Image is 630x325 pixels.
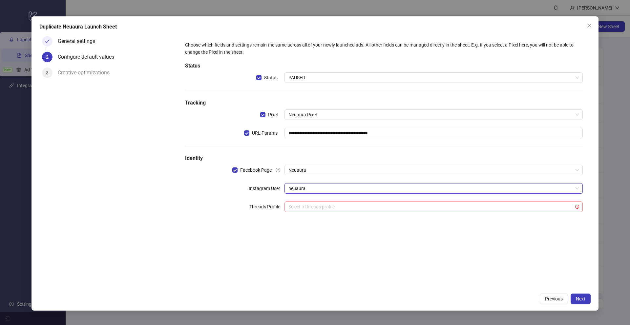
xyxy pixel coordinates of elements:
span: exclamation-circle [575,205,579,209]
div: General settings [58,36,100,47]
span: 2 [46,54,49,60]
button: Close [584,20,595,31]
h5: Tracking [185,99,583,107]
span: Neuaura Pixel [288,110,579,120]
span: Previous [545,296,563,301]
div: Choose which fields and settings remain the same across all of your newly launched ads. All other... [185,41,583,56]
button: Next [571,294,591,304]
span: close [587,23,592,28]
span: Pixel [265,111,280,118]
button: Previous [540,294,568,304]
div: Configure default values [58,52,119,62]
span: PAUSED [288,73,579,83]
label: Threads Profile [249,201,284,212]
div: Creative optimizations [58,67,115,78]
h5: Identity [185,154,583,162]
span: neuaura [288,183,579,193]
span: Next [576,296,585,301]
span: question-circle [276,168,280,172]
label: Instagram User [249,183,284,194]
span: 3 [46,70,49,75]
span: check [45,39,50,44]
div: Duplicate Neuaura Launch Sheet [39,23,591,31]
h5: Status [185,62,583,70]
span: Status [262,74,280,81]
span: Neuaura [288,165,579,175]
span: URL Params [249,129,280,137]
span: Facebook Page [238,166,274,174]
